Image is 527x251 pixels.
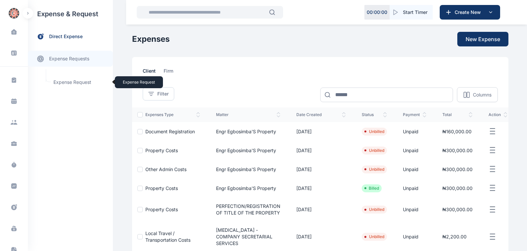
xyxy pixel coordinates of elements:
[288,198,354,221] td: [DATE]
[208,141,288,160] td: Engr Egbosimba'S Property
[49,33,83,40] span: direct expense
[164,68,173,78] span: firm
[395,198,434,221] td: Unpaid
[49,76,110,89] span: Expense Request
[145,129,195,134] a: Document Registration
[395,179,434,198] td: Unpaid
[143,68,164,78] a: client
[442,148,473,153] span: ₦300,000.00
[395,160,434,179] td: Unpaid
[390,5,433,20] button: Start Timer
[442,166,473,172] span: ₦300,000.00
[208,179,288,198] td: Engr Egbosimba'S Property
[364,129,384,134] li: Unbilled
[466,35,500,43] span: New Expense
[473,92,491,98] p: Columns
[208,198,288,221] td: PERFECTION/REGISTRATION OF TITLE OF THE PROPERTY
[364,148,384,153] li: Unbilled
[489,112,507,117] span: action
[145,185,178,191] a: Property Costs
[145,148,178,153] a: Property Costs
[288,179,354,198] td: [DATE]
[143,68,156,78] span: client
[362,112,387,117] span: status
[440,5,500,20] button: Create New
[364,167,384,172] li: Unbilled
[442,129,472,134] span: ₦160,000.00
[288,141,354,160] td: [DATE]
[452,9,487,16] span: Create New
[403,112,426,117] span: payment
[28,45,113,67] div: expense requests
[395,141,434,160] td: Unpaid
[132,34,170,44] h1: Expenses
[403,9,427,16] span: Start Timer
[288,122,354,141] td: [DATE]
[288,160,354,179] td: [DATE]
[296,112,346,117] span: date created
[145,112,200,117] span: expenses type
[28,28,113,45] a: direct expense
[208,122,288,141] td: Engr Egbosimba'S Property
[28,51,113,67] a: expense requests
[216,112,280,117] span: matter
[367,9,387,16] p: 00 : 00 : 00
[145,207,178,212] a: Property Costs
[208,160,288,179] td: Engr Egbosimba'S Property
[442,207,473,212] span: ₦300,000.00
[457,32,508,46] button: New Expense
[442,234,467,239] span: ₦2,200.00
[364,207,384,212] li: Unbilled
[395,122,434,141] td: Unpaid
[457,87,498,102] button: Columns
[164,68,181,78] a: firm
[145,166,187,172] a: Other Admin Costs
[442,185,473,191] span: ₦300,000.00
[157,91,169,97] span: Filter
[364,234,384,239] li: Unbilled
[49,76,110,89] a: Expense RequestExpense Request
[145,230,190,243] a: Local Travel / Transportation Costs
[364,186,379,191] li: Billed
[143,87,174,100] button: Filter
[442,112,473,117] span: total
